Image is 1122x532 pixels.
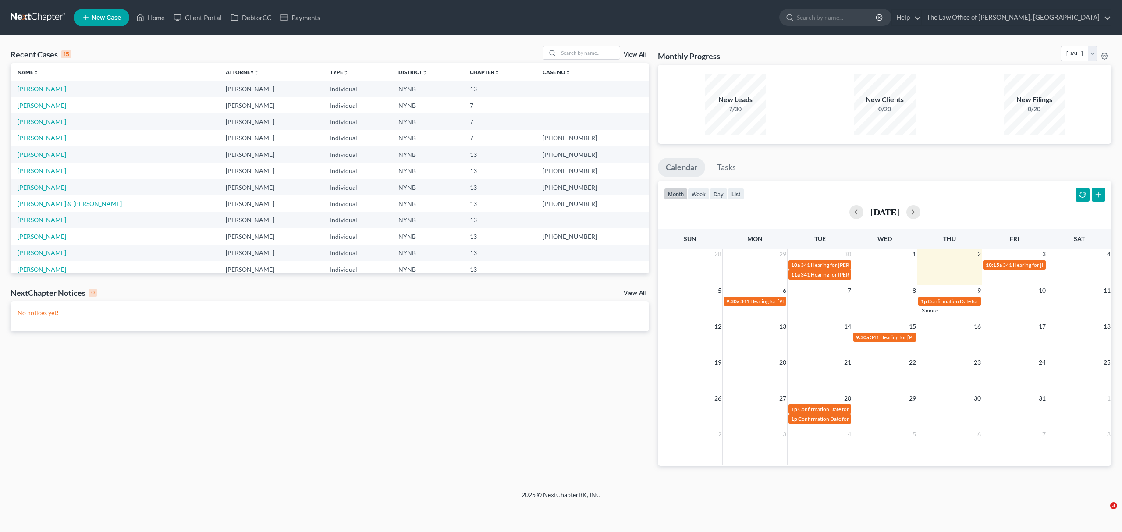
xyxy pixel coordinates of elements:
span: 19 [714,357,722,368]
td: NYNB [391,146,463,163]
td: Individual [323,97,391,113]
td: 13 [463,245,536,261]
span: 9:30a [856,334,869,340]
a: View All [624,290,646,296]
td: [PHONE_NUMBER] [536,163,649,179]
i: unfold_more [422,70,427,75]
td: [PERSON_NAME] [219,130,323,146]
span: 8 [912,285,917,296]
td: 13 [463,146,536,163]
a: View All [624,52,646,58]
span: 29 [778,249,787,259]
td: NYNB [391,245,463,261]
span: 2 [976,249,982,259]
span: 4 [847,429,852,440]
span: 6 [782,285,787,296]
td: Individual [323,245,391,261]
span: 8 [1106,429,1111,440]
td: NYNB [391,195,463,212]
span: 11a [791,271,800,278]
td: [PERSON_NAME] [219,212,323,228]
span: 15 [908,321,917,332]
td: 13 [463,81,536,97]
div: Recent Cases [11,49,71,60]
i: unfold_more [565,70,571,75]
a: [PERSON_NAME] [18,249,66,256]
span: 28 [843,393,852,404]
span: 23 [973,357,982,368]
span: 5 [717,285,722,296]
div: 0/20 [854,105,916,113]
h2: [DATE] [870,207,899,216]
td: NYNB [391,228,463,245]
a: [PERSON_NAME] [18,102,66,109]
td: [PERSON_NAME] [219,146,323,163]
i: unfold_more [254,70,259,75]
td: NYNB [391,113,463,130]
a: +3 more [919,307,938,314]
td: NYNB [391,163,463,179]
span: 28 [714,249,722,259]
td: Individual [323,261,391,277]
td: [PHONE_NUMBER] [536,179,649,195]
span: 16 [973,321,982,332]
td: Individual [323,163,391,179]
td: 13 [463,261,536,277]
a: [PERSON_NAME] [18,118,66,125]
a: [PERSON_NAME] [18,85,66,92]
button: day [710,188,728,200]
td: NYNB [391,212,463,228]
a: Payments [276,10,325,25]
span: 7 [1041,429,1047,440]
button: week [688,188,710,200]
span: 13 [778,321,787,332]
a: The Law Office of [PERSON_NAME], [GEOGRAPHIC_DATA] [922,10,1111,25]
td: 7 [463,113,536,130]
span: 10 [1038,285,1047,296]
span: Mon [747,235,763,242]
span: 4 [1106,249,1111,259]
td: [PERSON_NAME] [219,113,323,130]
a: Client Portal [169,10,226,25]
span: 31 [1038,393,1047,404]
span: 10a [791,262,800,268]
div: 7/30 [705,105,766,113]
span: 30 [843,249,852,259]
span: 3 [782,429,787,440]
button: month [664,188,688,200]
button: list [728,188,744,200]
td: NYNB [391,179,463,195]
td: Individual [323,81,391,97]
td: [PERSON_NAME] [219,245,323,261]
td: 13 [463,212,536,228]
span: 3 [1041,249,1047,259]
a: [PERSON_NAME] [18,134,66,142]
a: [PERSON_NAME] [18,184,66,191]
td: [PHONE_NUMBER] [536,146,649,163]
a: [PERSON_NAME] [18,216,66,223]
td: 13 [463,163,536,179]
td: 13 [463,179,536,195]
a: Chapterunfold_more [470,69,500,75]
a: [PERSON_NAME] [18,151,66,158]
span: 341 Hearing for [PERSON_NAME] [1003,262,1081,268]
div: 0 [89,289,97,297]
span: Sun [684,235,696,242]
span: 20 [778,357,787,368]
div: 15 [61,50,71,58]
i: unfold_more [343,70,348,75]
span: 341 Hearing for [PERSON_NAME][GEOGRAPHIC_DATA] [740,298,872,305]
i: unfold_more [494,70,500,75]
span: 1p [791,415,797,422]
span: New Case [92,14,121,21]
a: Case Nounfold_more [543,69,571,75]
span: 341 Hearing for [PERSON_NAME] & [PERSON_NAME] [801,271,926,278]
span: 27 [778,393,787,404]
td: Individual [323,146,391,163]
td: 13 [463,195,536,212]
span: Confirmation Date for [PERSON_NAME] II - [PERSON_NAME] [928,298,1070,305]
a: [PERSON_NAME] [18,167,66,174]
span: 9:30a [726,298,739,305]
span: Thu [943,235,956,242]
div: 0/20 [1004,105,1065,113]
